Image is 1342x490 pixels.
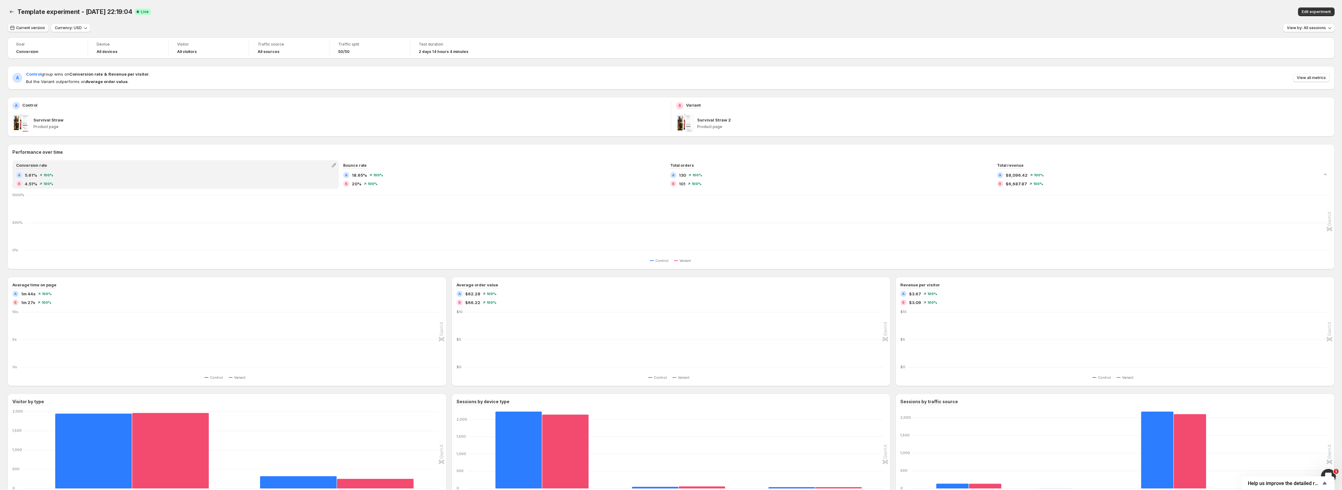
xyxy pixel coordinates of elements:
[457,417,467,422] text: 2,000
[672,374,692,381] button: Variant
[12,220,23,225] text: 500%
[343,163,367,168] span: Bounce rate
[55,25,82,30] span: Currency: USD
[999,182,1001,186] h2: B
[692,182,702,186] span: 100%
[15,103,18,108] h2: A
[1033,182,1043,186] span: 100%
[900,399,958,405] h3: Sessions by traffic source
[1141,412,1174,488] rect: Control 2,177
[936,469,969,488] rect: Control 137
[900,365,905,369] text: $0
[1293,73,1330,82] button: View all metrics
[22,102,37,108] p: Control
[655,258,668,263] span: Control
[108,72,149,77] strong: Revenue per visitor
[12,467,20,471] text: 500
[12,409,23,413] text: 2,000
[909,299,921,306] span: $3.09
[43,182,53,186] span: 100%
[337,464,413,488] rect: Variant 249
[229,374,248,381] button: Variant
[141,9,149,14] span: Live
[258,41,321,55] a: Traffic sourceAll sources
[1174,412,1206,488] rect: Variant 2,105
[997,163,1024,168] span: Total revenue
[345,173,348,177] h2: A
[1098,375,1111,380] span: Control
[909,291,921,297] span: $3.67
[457,469,464,473] text: 500
[900,310,907,314] text: $10
[815,472,861,488] rect: Variant 38
[1092,374,1113,381] button: Control
[12,193,24,197] text: 1000%
[260,461,337,488] rect: Control 318
[902,301,905,304] h2: B
[927,301,937,304] span: 100%
[458,292,461,296] h2: A
[902,292,905,296] h2: A
[12,428,22,433] text: 1,500
[1297,75,1326,80] span: View all metrics
[927,292,937,296] span: 100%
[457,452,466,456] text: 1,000
[419,49,468,54] span: 2 days 14 hours 4 minutes
[17,8,132,15] span: Template experiment - [DATE] 22:19:04
[457,282,498,288] h3: Average order value
[258,49,279,54] h4: All sources
[12,248,18,252] text: 0%
[457,434,466,439] text: 1,500
[679,181,685,187] span: 101
[16,75,19,81] h2: A
[12,448,22,452] text: 1,000
[1302,9,1331,14] span: Edit experiment
[1006,181,1027,187] span: $6,687.87
[900,282,940,288] h3: Revenue per visitor
[542,412,588,488] rect: Variant 2,144
[42,292,52,296] span: 100%
[1006,172,1028,178] span: $8,096.42
[487,292,496,296] span: 100%
[465,291,480,297] span: $62.28
[1298,7,1335,16] button: Edit experiment
[999,173,1001,177] h2: A
[419,41,482,55] a: Test duration2 days 14 hours 4 minutes
[12,365,17,369] text: 0s
[234,412,439,488] g: Returning: Control 318,Variant 249
[132,412,209,488] rect: Variant 1,963
[670,163,694,168] span: Total orders
[648,374,669,381] button: Control
[30,412,234,488] g: New: Control 1,948,Variant 1,963
[21,299,35,306] span: 1m 27s
[457,310,463,314] text: $10
[25,181,37,187] span: 4.51%
[69,72,103,77] strong: Conversion rate
[672,173,675,177] h2: A
[258,42,321,47] span: Traffic source
[672,182,675,186] h2: B
[338,42,401,47] span: Traffic split
[419,42,482,47] span: Test duration
[12,149,1330,155] h2: Performance over time
[373,173,383,177] span: 100%
[86,79,128,84] strong: Average order value
[16,25,45,30] span: Current version
[1020,412,1123,488] g: Email: Control 2,Variant 1
[676,114,693,132] img: Survival Straw 2
[16,163,47,168] span: Conversion rate
[686,102,701,108] p: Variant
[679,472,725,488] rect: Variant 58
[97,42,160,47] span: Device
[338,41,401,55] a: Traffic split50/50
[679,172,686,178] span: 130
[457,399,509,405] h3: Sessions by device type
[1276,473,1309,488] rect: Variant 1
[14,292,17,296] h2: A
[26,78,150,85] span: But the Variant outperforms on .
[177,49,197,54] h4: All visitors
[1039,473,1071,488] rect: Control 2
[97,49,117,54] h4: All devices
[33,117,63,123] p: Survival Straw
[26,72,150,77] span: group wins on .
